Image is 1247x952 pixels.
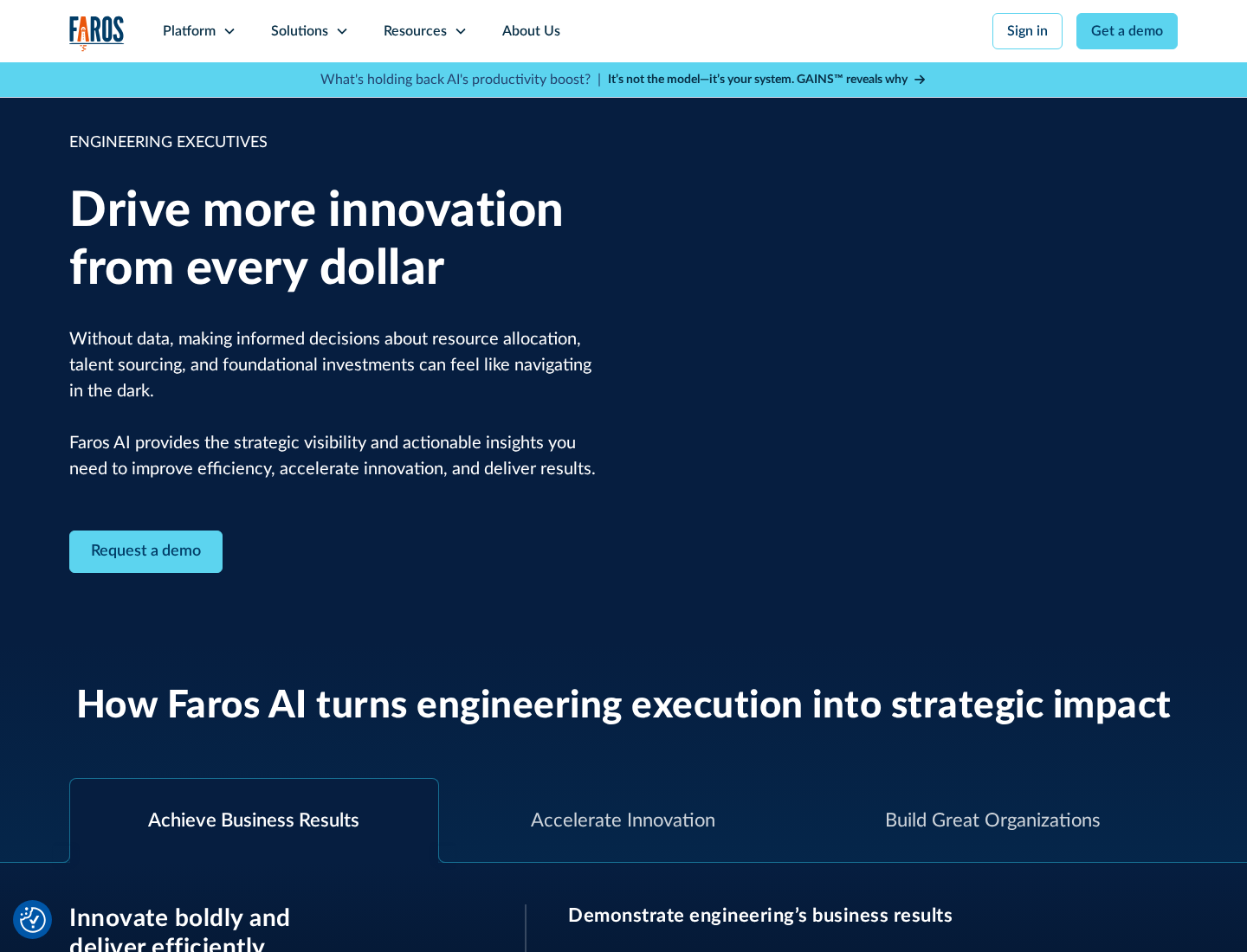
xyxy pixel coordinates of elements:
[148,807,359,835] div: Achieve Business Results
[271,21,328,42] div: Solutions
[608,71,927,89] a: It’s not the model—it’s your system. GAINS™ reveals why
[69,16,125,51] img: Logo of the analytics and reporting company Faros.
[69,16,125,51] a: home
[69,132,598,155] div: ENGINEERING EXECUTIVES
[69,183,598,299] h1: Drive more innovation from every dollar
[69,326,598,482] p: Without data, making informed decisions about resource allocation, talent sourcing, and foundatio...
[1076,13,1178,49] a: Get a demo
[320,69,601,90] p: What's holding back AI's productivity boost? |
[69,531,223,573] a: Contact Modal
[163,21,216,42] div: Platform
[885,807,1101,835] div: Build Great Organizations
[76,684,1172,730] h2: How Faros AI turns engineering execution into strategic impact
[384,21,447,42] div: Resources
[992,13,1063,49] a: Sign in
[20,907,46,933] img: Revisit consent button
[608,74,908,86] strong: It’s not the model—it’s your system. GAINS™ reveals why
[531,807,715,835] div: Accelerate Innovation
[568,904,1178,927] h3: Demonstrate engineering’s business results
[20,907,46,933] button: Cookie Settings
